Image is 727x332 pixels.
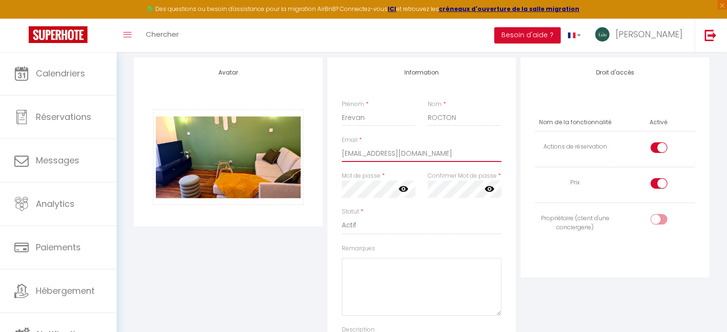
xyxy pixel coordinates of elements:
h4: Droit d'accès [535,69,695,76]
a: Chercher [139,19,186,52]
label: Email [342,136,358,145]
span: Calendriers [36,67,85,79]
label: Remarques [342,244,375,253]
button: Ouvrir le widget de chat LiveChat [8,4,36,32]
span: Hébergement [36,285,95,297]
div: Prix [539,178,611,187]
a: créneaux d'ouverture de la salle migration [439,5,579,13]
h4: Information [342,69,502,76]
a: ICI [388,5,396,13]
h4: Avatar [148,69,308,76]
th: Activé [646,114,671,131]
span: Réservations [36,111,91,123]
span: Chercher [146,29,179,39]
span: Messages [36,154,79,166]
label: Statut [342,207,359,216]
img: ... [595,27,609,42]
label: Nom [428,100,442,109]
span: Paiements [36,241,81,253]
div: Actions de réservation [539,142,611,151]
span: [PERSON_NAME] [616,28,683,40]
span: Analytics [36,198,75,210]
button: Besoin d'aide ? [494,27,561,43]
img: Super Booking [29,26,87,43]
label: Prénom [342,100,364,109]
div: Propriétaire (client d'une conciergerie) [539,214,611,232]
th: Nom de la fonctionnalité [535,114,615,131]
label: Mot de passe [342,171,380,181]
label: Confirmer Mot de passe [428,171,497,181]
a: ... [PERSON_NAME] [588,19,694,52]
img: logout [705,29,716,41]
